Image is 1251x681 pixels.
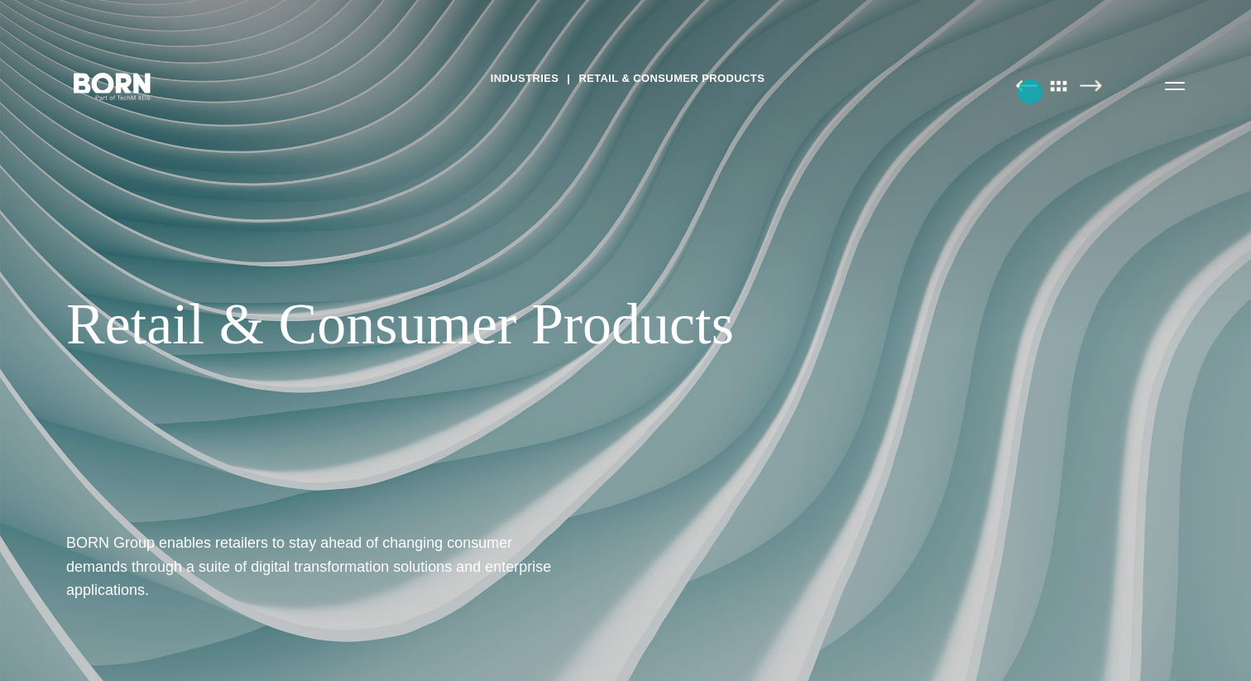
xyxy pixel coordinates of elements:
[1042,79,1076,92] img: All Pages
[1155,68,1195,103] button: Open
[66,290,1009,358] div: Retail & Consumer Products
[66,531,563,602] h1: BORN Group enables retailers to stay ahead of changing consumer demands through a suite of digita...
[491,66,559,91] a: Industries
[1080,79,1102,92] img: Next Page
[1015,79,1038,92] img: Previous Page
[578,66,764,91] a: Retail & Consumer Products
